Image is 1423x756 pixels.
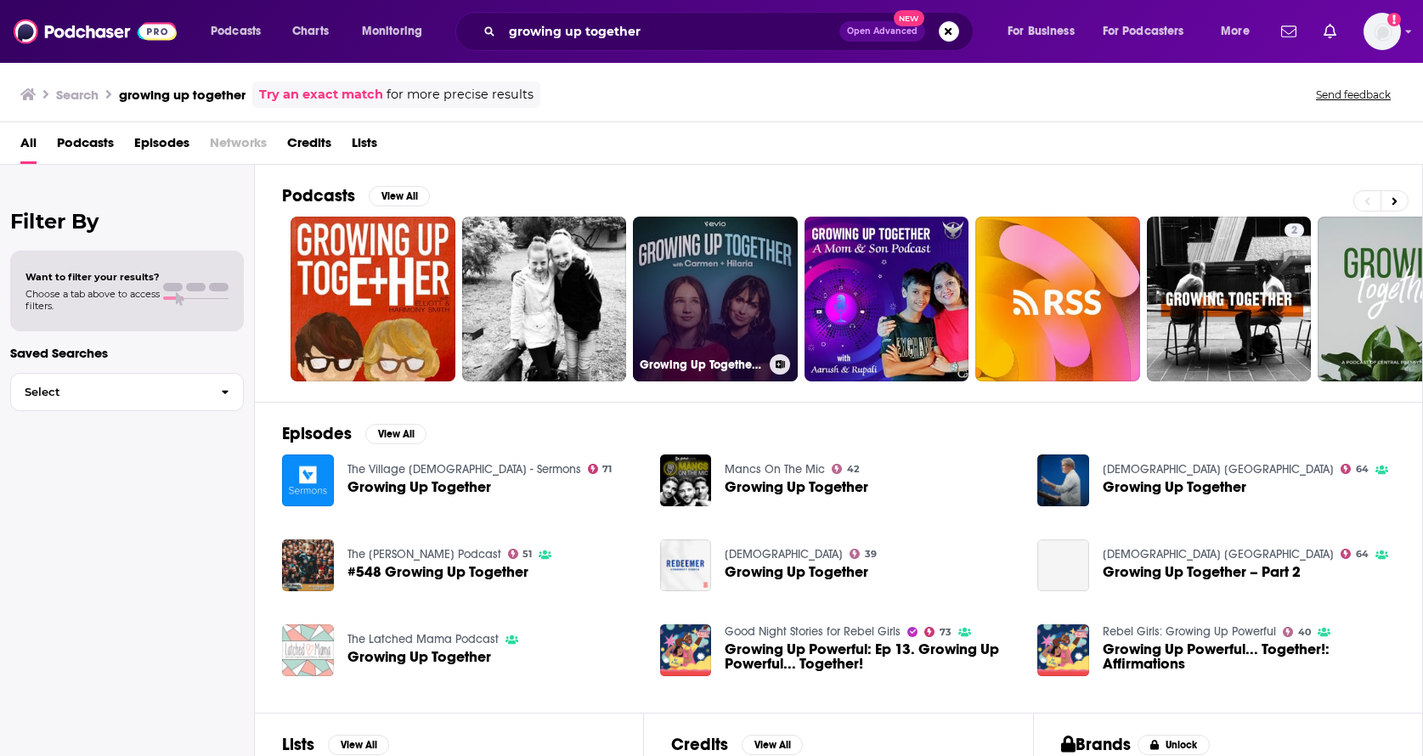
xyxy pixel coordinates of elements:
[282,423,426,444] a: EpisodesView All
[199,18,283,45] button: open menu
[1008,20,1075,43] span: For Business
[119,87,246,103] h3: growing up together
[1103,624,1276,639] a: Rebel Girls: Growing Up Powerful
[725,624,901,639] a: Good Night Stories for Rebel Girls
[1103,480,1246,494] a: Growing Up Together
[350,18,444,45] button: open menu
[287,129,331,164] span: Credits
[1283,627,1311,637] a: 40
[660,539,712,591] img: Growing Up Together
[1356,550,1369,558] span: 64
[1364,13,1401,50] span: Logged in as mmaugeri_hunter
[502,18,839,45] input: Search podcasts, credits, & more...
[1356,465,1369,473] span: 64
[1341,549,1369,559] a: 64
[1291,223,1297,240] span: 2
[725,547,843,561] a: Redeemer Community Church
[1274,17,1303,46] a: Show notifications dropdown
[10,373,244,411] button: Select
[10,345,244,361] p: Saved Searches
[924,627,951,637] a: 73
[602,465,612,473] span: 71
[1147,217,1312,381] a: 2
[996,18,1096,45] button: open menu
[1103,642,1395,671] a: Growing Up Powerful... Together!: Affirmations
[25,288,160,312] span: Choose a tab above to access filters.
[11,386,207,398] span: Select
[725,642,1017,671] a: Growing Up Powerful: Ep 13. Growing Up Powerful... Together!
[282,624,334,676] a: Growing Up Together
[1037,624,1089,676] img: Growing Up Powerful... Together!: Affirmations
[369,186,430,206] button: View All
[865,550,877,558] span: 39
[347,650,491,664] a: Growing Up Together
[347,462,581,477] a: The Village Church - Sermons
[508,549,533,559] a: 51
[660,624,712,676] a: Growing Up Powerful: Ep 13. Growing Up Powerful... Together!
[211,20,261,43] span: Podcasts
[1221,20,1250,43] span: More
[725,462,825,477] a: Mancs On The Mic
[282,734,389,755] a: ListsView All
[352,129,377,164] span: Lists
[347,632,499,646] a: The Latched Mama Podcast
[522,550,532,558] span: 51
[1387,13,1401,26] svg: Add a profile image
[387,85,534,104] span: for more precise results
[57,129,114,164] a: Podcasts
[281,18,339,45] a: Charts
[940,629,951,636] span: 73
[472,12,990,51] div: Search podcasts, credits, & more...
[725,565,868,579] a: Growing Up Together
[282,185,430,206] a: PodcastsView All
[210,129,267,164] span: Networks
[839,21,925,42] button: Open AdvancedNew
[671,734,728,755] h2: Credits
[25,271,160,283] span: Want to filter your results?
[347,565,528,579] span: #548 Growing Up Together
[850,549,877,559] a: 39
[1364,13,1401,50] img: User Profile
[1311,87,1396,102] button: Send feedback
[282,539,334,591] img: #548 Growing Up Together
[282,454,334,506] img: Growing Up Together
[1037,454,1089,506] a: Growing Up Together
[365,424,426,444] button: View All
[725,480,868,494] a: Growing Up Together
[660,454,712,506] a: Growing Up Together
[832,464,859,474] a: 42
[347,547,501,561] a: The Mike Herrera Podcast
[1103,565,1301,579] a: Growing Up Together – Part 2
[1364,13,1401,50] button: Show profile menu
[347,480,491,494] span: Growing Up Together
[671,734,803,755] a: CreditsView All
[282,185,355,206] h2: Podcasts
[1138,735,1210,755] button: Unlock
[742,735,803,755] button: View All
[20,129,37,164] span: All
[14,15,177,48] img: Podchaser - Follow, Share and Rate Podcasts
[847,27,918,36] span: Open Advanced
[588,464,613,474] a: 71
[1092,18,1209,45] button: open menu
[1298,629,1311,636] span: 40
[1061,734,1132,755] h2: Brands
[328,735,389,755] button: View All
[292,20,329,43] span: Charts
[1103,20,1184,43] span: For Podcasters
[134,129,189,164] a: Episodes
[282,734,314,755] h2: Lists
[10,209,244,234] h2: Filter By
